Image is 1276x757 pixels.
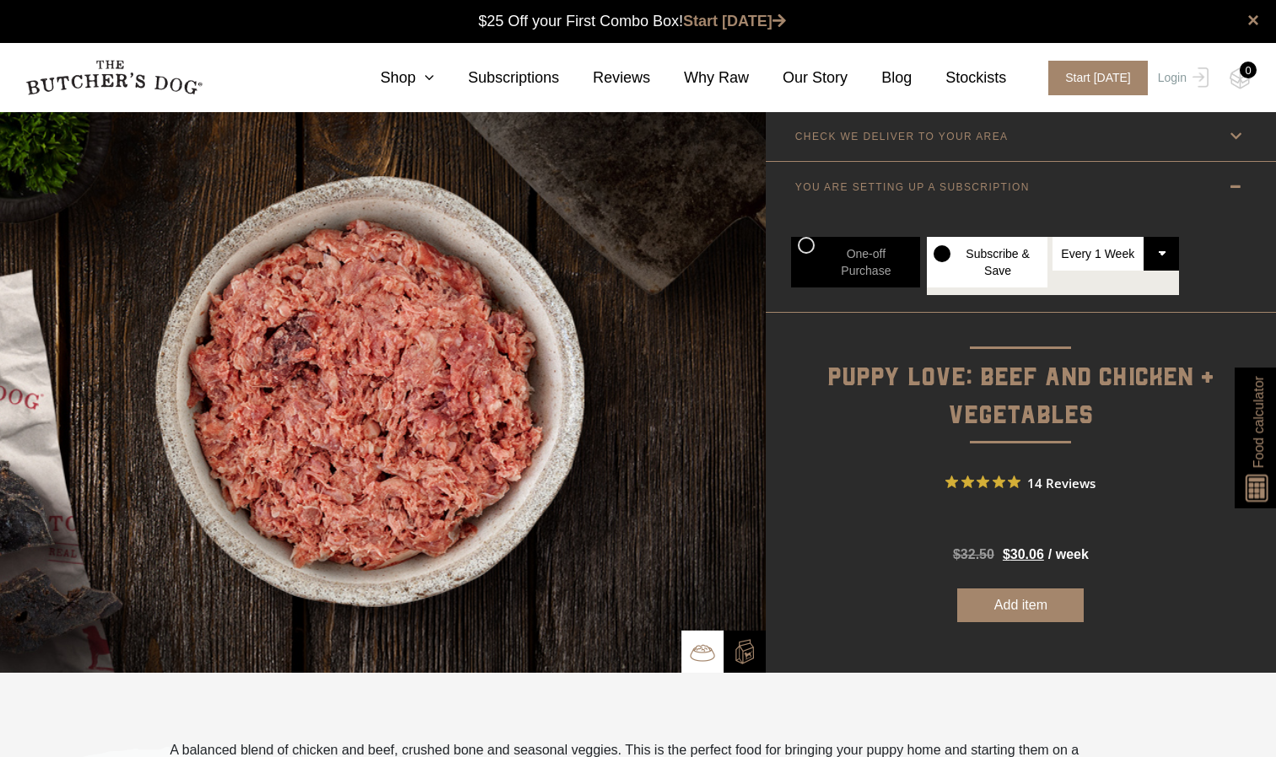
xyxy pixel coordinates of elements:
span: 14 Reviews [1027,470,1096,495]
a: Reviews [559,67,650,89]
img: TBD_Bowl.png [690,640,715,665]
p: Puppy Love: Beef and Chicken + Vegetables [766,313,1276,436]
bdi: 32.50 [953,547,994,561]
a: Why Raw [650,67,749,89]
span: / week [1048,545,1089,565]
span: Start [DATE] [1048,61,1148,95]
span: $ [953,547,961,561]
a: Our Story [749,67,848,89]
label: One-off Purchase [791,237,920,287]
p: CHECK WE DELIVER TO YOUR AREA [795,131,1009,142]
a: YOU ARE SETTING UP A SUBSCRIPTION [766,162,1276,212]
button: Rated 5 out of 5 stars from 14 reviews. Jump to reviews. [945,470,1096,495]
p: YOU ARE SETTING UP A SUBSCRIPTION [795,181,1030,193]
div: 0 [1240,62,1257,78]
span: $ [1003,547,1010,561]
img: TBD_Cart-Empty.png [1230,67,1251,89]
a: Blog [848,67,912,89]
a: Start [DATE] [683,13,786,30]
button: Add item [957,588,1084,622]
a: Start [DATE] [1031,61,1154,95]
span: Food calculator [1248,376,1268,468]
a: Login [1154,61,1209,95]
a: close [1247,10,1259,30]
a: Stockists [912,67,1006,89]
label: Subscribe & Save [927,237,1048,287]
bdi: 30.06 [1003,547,1044,561]
a: CHECK WE DELIVER TO YOUR AREA [766,111,1276,161]
img: TBD_Build-A-Box-2.png [732,639,757,664]
a: Subscriptions [434,67,559,89]
a: Shop [347,67,434,89]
